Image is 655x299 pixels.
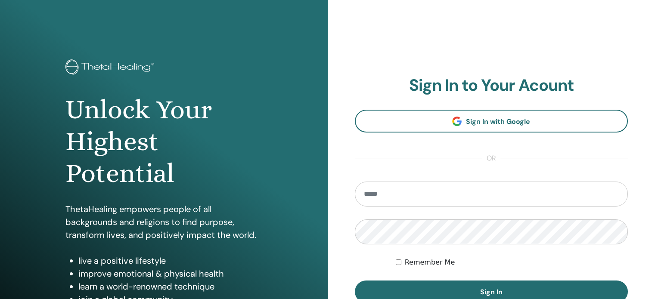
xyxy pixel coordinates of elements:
[78,280,262,293] li: learn a world-renowned technique
[466,117,530,126] span: Sign In with Google
[65,94,262,190] h1: Unlock Your Highest Potential
[396,257,628,268] div: Keep me authenticated indefinitely or until I manually logout
[355,110,628,133] a: Sign In with Google
[482,153,500,163] span: or
[480,287,503,296] span: Sign In
[78,254,262,267] li: live a positive lifestyle
[405,257,455,268] label: Remember Me
[65,203,262,241] p: ThetaHealing empowers people of all backgrounds and religions to find purpose, transform lives, a...
[355,76,628,96] h2: Sign In to Your Acount
[78,267,262,280] li: improve emotional & physical health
